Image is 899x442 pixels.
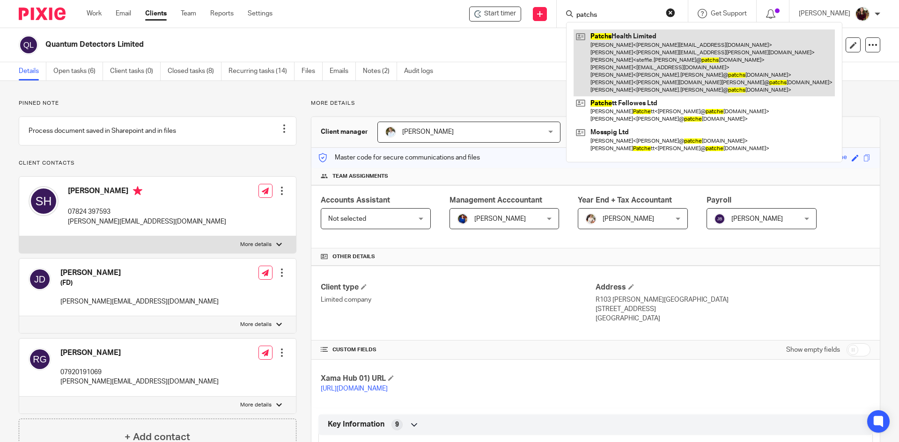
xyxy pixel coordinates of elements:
p: Limited company [321,295,596,304]
span: 9 [395,420,399,429]
p: 07824 397593 [68,207,226,217]
a: Team [181,9,196,18]
span: Get Support [711,10,747,17]
p: [STREET_ADDRESS] [596,304,870,314]
span: Year End + Tax Accountant [578,196,672,204]
p: [PERSON_NAME] [799,9,850,18]
p: Master code for secure communications and files [318,153,480,162]
h4: CUSTOM FIELDS [321,346,596,354]
a: [URL][DOMAIN_NAME] [321,385,388,392]
p: [PERSON_NAME][EMAIL_ADDRESS][DOMAIN_NAME] [68,217,226,226]
a: Files [302,62,323,80]
h4: Xama Hub 01) URL [321,374,596,384]
a: Details [19,62,46,80]
p: Client contacts [19,159,296,167]
img: svg%3E [29,186,59,216]
span: Accounts Assistant [321,196,390,204]
div: Quantum Detectors Limited [469,7,521,22]
span: [PERSON_NAME] [603,216,654,222]
img: sarah-royle.jpg [385,126,396,138]
p: Pinned note [19,100,296,107]
span: Management Acccountant [449,196,542,204]
p: More details [240,241,272,248]
h3: Client manager [321,127,368,137]
a: Work [87,9,102,18]
button: Clear [666,8,675,17]
img: svg%3E [19,35,38,55]
span: [PERSON_NAME] [731,216,783,222]
a: Open tasks (6) [53,62,103,80]
a: Clients [145,9,167,18]
span: Not selected [328,216,366,222]
p: [PERSON_NAME][EMAIL_ADDRESS][DOMAIN_NAME] [60,377,219,386]
span: Team assignments [332,173,388,180]
a: Email [116,9,131,18]
img: Pixie [19,7,66,20]
p: [GEOGRAPHIC_DATA] [596,314,870,323]
p: [PERSON_NAME][EMAIL_ADDRESS][DOMAIN_NAME] [60,297,219,306]
img: svg%3E [714,213,725,225]
i: Primary [133,186,142,196]
a: Emails [330,62,356,80]
h4: [PERSON_NAME] [60,348,219,358]
h2: Quantum Detectors Limited [45,40,612,50]
img: Nicole.jpeg [457,213,468,225]
span: [PERSON_NAME] [474,216,526,222]
a: Audit logs [404,62,440,80]
h5: (FD) [60,278,219,288]
p: More details [240,401,272,409]
input: Search [575,11,660,20]
p: R103 [PERSON_NAME][GEOGRAPHIC_DATA] [596,295,870,304]
p: More details [240,321,272,328]
h4: Client type [321,283,596,292]
p: More details [311,100,880,107]
span: Other details [332,253,375,261]
img: MaxAcc_Sep21_ElliDeanPhoto_030.jpg [855,7,870,22]
img: Kayleigh%20Henson.jpeg [585,213,597,225]
img: svg%3E [29,268,51,290]
span: Key Information [328,420,384,429]
span: Start timer [484,9,516,19]
a: Reports [210,9,234,18]
h4: Address [596,283,870,292]
span: Payroll [707,196,731,204]
label: Show empty fields [786,345,840,355]
h4: [PERSON_NAME] [60,268,219,278]
a: Notes (2) [363,62,397,80]
a: Recurring tasks (14) [228,62,295,80]
img: svg%3E [29,348,51,370]
a: Client tasks (0) [110,62,161,80]
h4: [PERSON_NAME] [68,186,226,198]
a: Closed tasks (8) [168,62,221,80]
a: Settings [248,9,273,18]
span: [PERSON_NAME] [402,129,454,135]
p: 07920191069 [60,368,219,377]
